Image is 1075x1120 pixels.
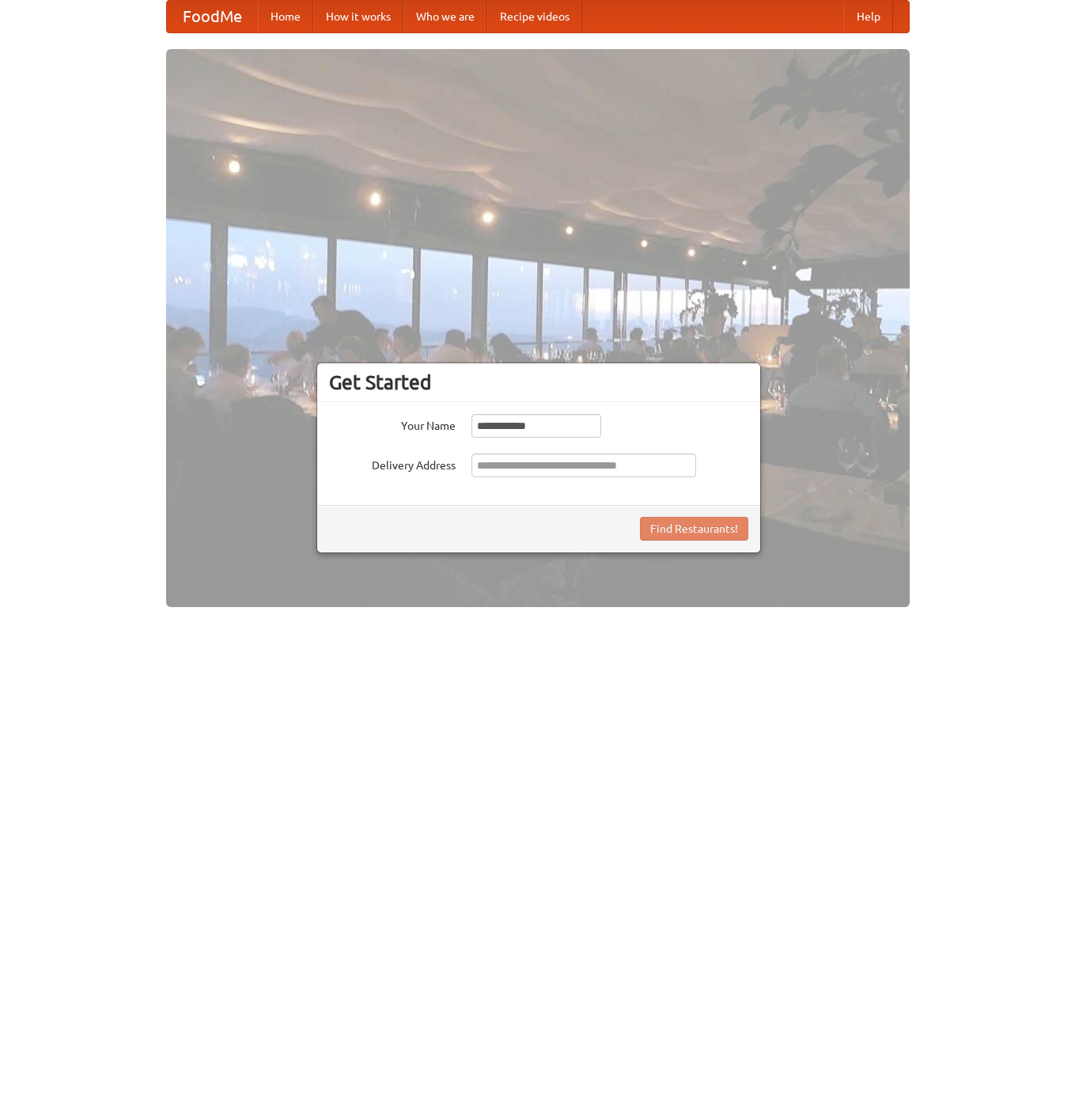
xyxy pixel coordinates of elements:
[167,1,258,32] a: FoodMe
[329,370,748,394] h3: Get Started
[313,1,403,32] a: How it works
[329,414,456,434] label: Your Name
[329,454,456,473] label: Delivery Address
[640,517,748,541] button: Find Restaurants!
[258,1,313,32] a: Home
[844,1,893,32] a: Help
[487,1,582,32] a: Recipe videos
[403,1,487,32] a: Who we are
